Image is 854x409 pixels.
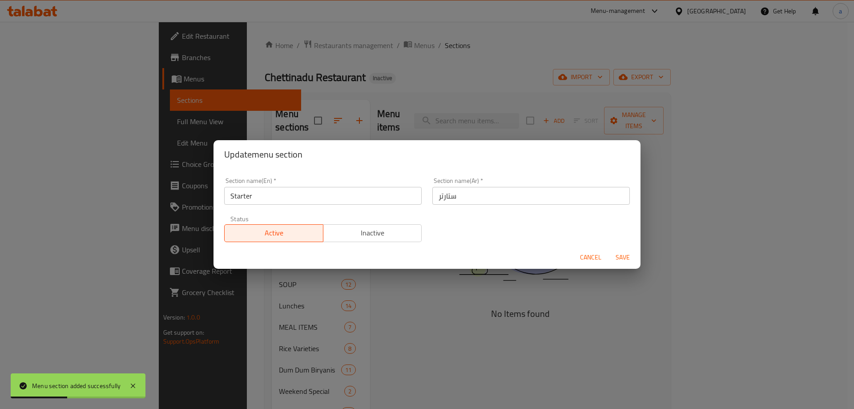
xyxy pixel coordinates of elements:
button: Cancel [576,249,605,266]
button: Inactive [323,224,422,242]
span: Inactive [327,227,419,239]
div: Menu section added successfully [32,381,121,391]
span: Save [612,252,633,263]
span: Active [228,227,320,239]
h2: Update menu section [224,147,630,162]
span: Cancel [580,252,601,263]
button: Active [224,224,323,242]
input: Please enter section name(en) [224,187,422,205]
button: Save [608,249,637,266]
input: Please enter section name(ar) [432,187,630,205]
